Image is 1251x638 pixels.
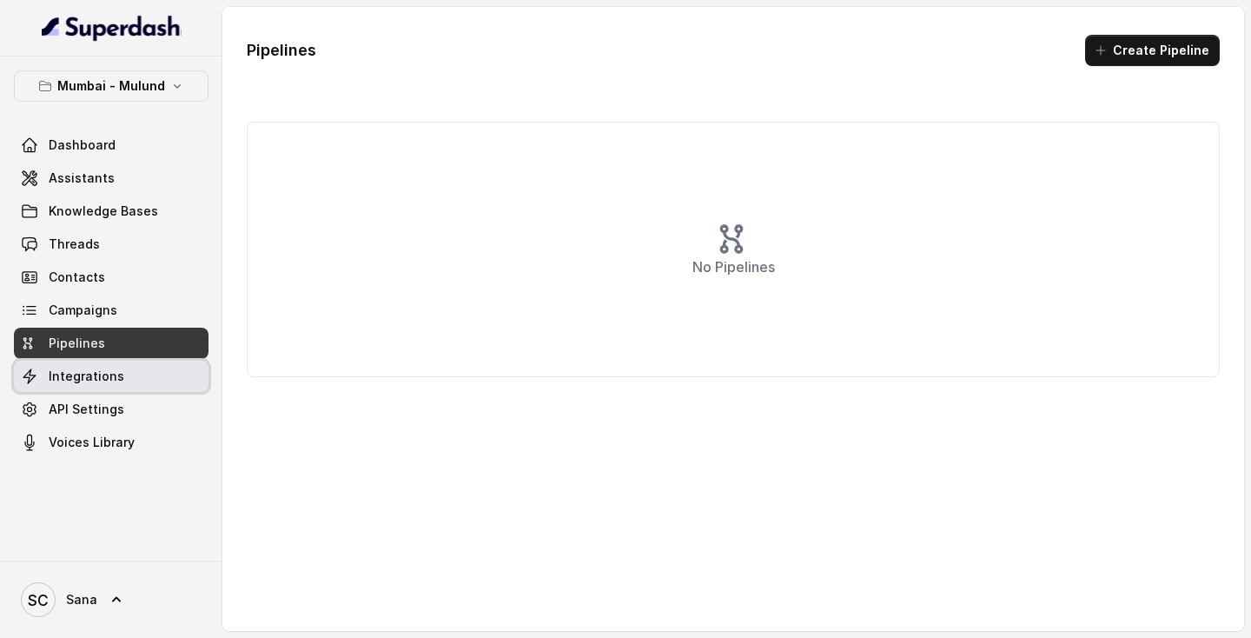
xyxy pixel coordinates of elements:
[49,401,124,418] span: API Settings
[28,591,49,609] text: SC
[49,169,115,187] span: Assistants
[14,163,208,194] a: Assistants
[14,196,208,227] a: Knowledge Bases
[14,295,208,326] a: Campaigns
[49,335,105,352] span: Pipelines
[49,203,158,220] span: Knowledge Bases
[49,236,100,253] span: Threads
[66,591,97,608] span: Sana
[57,76,165,96] p: Mumbai - Mulund
[49,302,117,319] span: Campaigns
[14,70,208,102] button: Mumbai - Mulund
[247,37,316,64] h1: Pipelines
[14,394,208,425] a: API Settings
[49,269,105,286] span: Contacts
[49,434,135,451] span: Voices Library
[14,361,208,392] a: Integrations
[49,368,124,385] span: Integrations
[49,136,116,154] span: Dashboard
[14,575,208,624] a: Sana
[14,328,208,359] a: Pipelines
[14,427,208,458] a: Voices Library
[1085,35,1220,66] button: Create Pipeline
[14,130,208,161] a: Dashboard
[14,229,208,260] a: Threads
[14,262,208,293] a: Contacts
[42,14,182,42] img: light.svg
[692,256,775,277] p: No Pipelines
